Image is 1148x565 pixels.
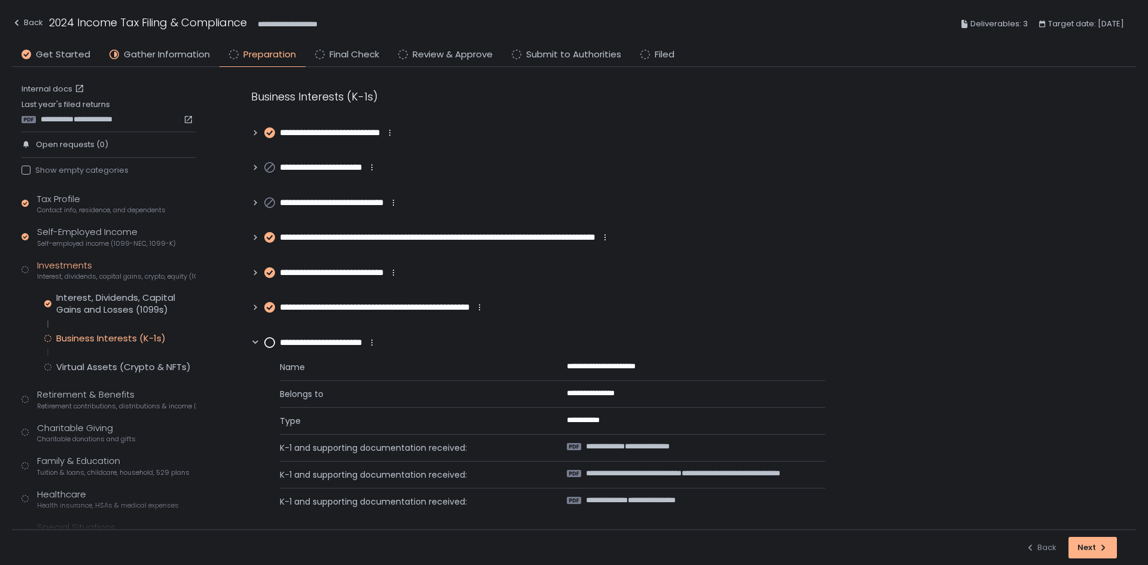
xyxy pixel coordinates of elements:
[37,225,176,248] div: Self-Employed Income
[37,488,179,511] div: Healthcare
[37,454,190,477] div: Family & Education
[22,84,87,94] a: Internal docs
[970,17,1028,31] span: Deliverables: 3
[37,422,136,444] div: Charitable Giving
[36,48,90,62] span: Get Started
[49,14,247,30] h1: 2024 Income Tax Filing & Compliance
[243,48,296,62] span: Preparation
[37,468,190,477] span: Tuition & loans, childcare, household, 529 plans
[37,193,166,215] div: Tax Profile
[1025,537,1057,558] button: Back
[37,272,196,281] span: Interest, dividends, capital gains, crypto, equity (1099s, K-1s)
[22,99,196,124] div: Last year's filed returns
[655,48,674,62] span: Filed
[37,259,196,282] div: Investments
[37,435,136,444] span: Charitable donations and gifts
[12,14,43,34] button: Back
[280,469,538,481] span: K-1 and supporting documentation received:
[526,48,621,62] span: Submit to Authorities
[37,388,196,411] div: Retirement & Benefits
[1048,17,1124,31] span: Target date: [DATE]
[56,332,166,344] div: Business Interests (K-1s)
[124,48,210,62] span: Gather Information
[329,48,379,62] span: Final Check
[280,388,538,400] span: Belongs to
[1077,542,1108,553] div: Next
[251,88,825,105] div: Business Interests (K-1s)
[37,521,146,543] div: Special Situations
[280,496,538,508] span: K-1 and supporting documentation received:
[1068,537,1117,558] button: Next
[37,206,166,215] span: Contact info, residence, and dependents
[280,361,538,373] span: Name
[37,501,179,510] span: Health insurance, HSAs & medical expenses
[56,292,196,316] div: Interest, Dividends, Capital Gains and Losses (1099s)
[56,361,191,373] div: Virtual Assets (Crypto & NFTs)
[413,48,493,62] span: Review & Approve
[37,239,176,248] span: Self-employed income (1099-NEC, 1099-K)
[280,442,538,454] span: K-1 and supporting documentation received:
[12,16,43,30] div: Back
[280,415,538,427] span: Type
[36,139,108,150] span: Open requests (0)
[37,402,196,411] span: Retirement contributions, distributions & income (1099-R, 5498)
[1025,542,1057,553] div: Back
